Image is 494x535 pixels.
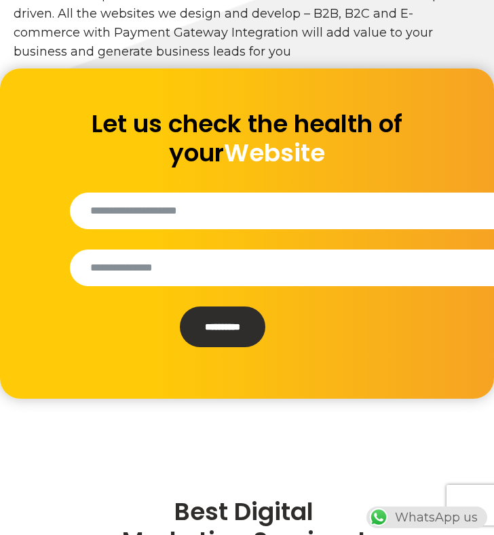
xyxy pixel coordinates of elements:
span: Website [224,136,325,170]
div: WhatsApp us [366,507,487,528]
img: WhatsApp [368,507,389,528]
a: WhatsAppWhatsApp us [366,510,487,525]
h2: Let us check the health of your [14,109,480,167]
form: Contact form [7,109,487,358]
